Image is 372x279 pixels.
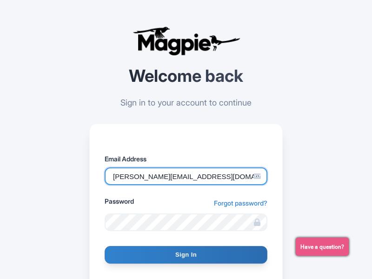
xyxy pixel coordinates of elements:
[105,196,134,206] label: Password
[130,26,242,56] img: logo-ab69f6fb50320c5b225c76a69d11143b.png
[105,167,267,185] input: Enter your email address
[105,154,267,164] label: Email Address
[296,238,349,256] button: Have a question?
[89,67,283,86] h2: Welcome back
[89,96,283,109] p: Sign in to your account to continue
[105,246,267,264] input: Sign In
[214,198,267,208] a: Forgot password?
[300,243,344,251] span: Have a question?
